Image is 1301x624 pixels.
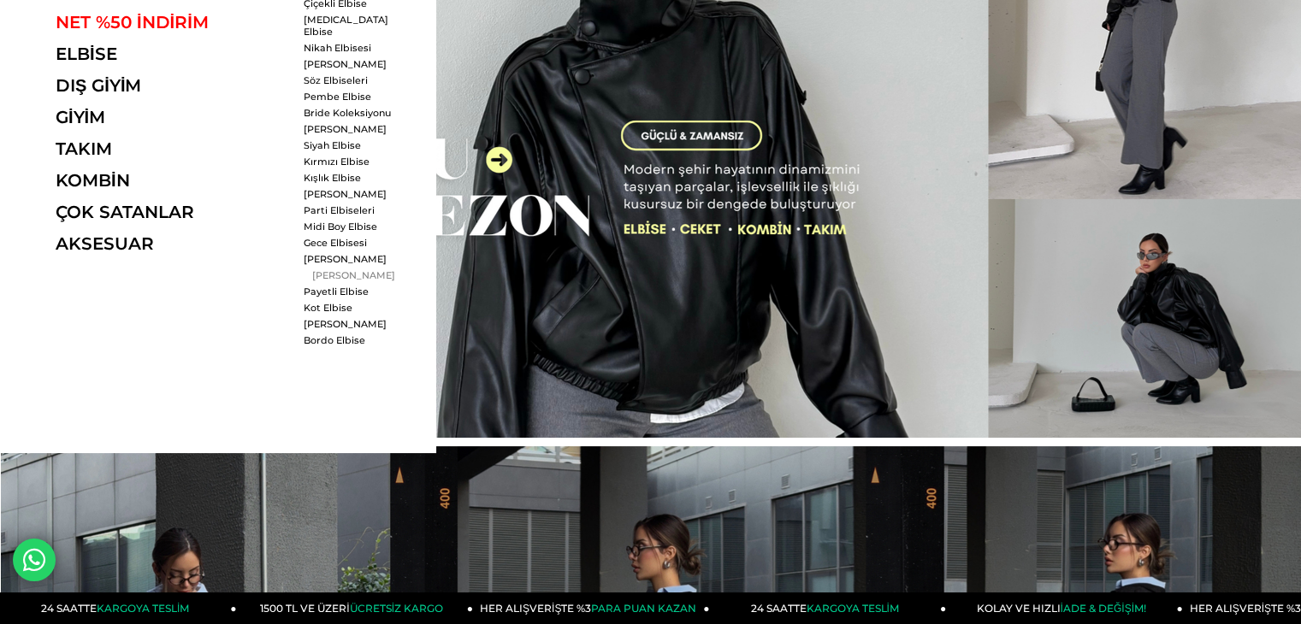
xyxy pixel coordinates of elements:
[304,188,402,200] a: [PERSON_NAME]
[56,107,291,127] a: GİYİM
[56,233,291,254] a: AKSESUAR
[710,592,947,624] a: 24 SAATTEKARGOYA TESLİM
[304,42,402,54] a: Nikah Elbisesi
[304,139,402,151] a: Siyah Elbise
[1060,602,1145,615] span: İADE & DEĞİŞİM!
[304,286,402,297] a: Payetli Elbise
[806,602,898,615] span: KARGOYA TESLİM
[304,253,402,265] a: [PERSON_NAME]
[304,221,402,233] a: Midi Boy Elbise
[304,204,402,216] a: Parti Elbiseleri
[237,592,474,624] a: 1500 TL VE ÜZERİÜCRETSİZ KARGO
[304,302,402,314] a: Kot Elbise
[304,269,402,281] a: [PERSON_NAME]
[473,592,710,624] a: HER ALIŞVERİŞTE %3PARA PUAN KAZAN
[304,74,402,86] a: Söz Elbiseleri
[304,58,402,70] a: [PERSON_NAME]
[304,123,402,135] a: [PERSON_NAME]
[304,172,402,184] a: Kışlık Elbise
[97,602,189,615] span: KARGOYA TESLİM
[304,334,402,346] a: Bordo Elbise
[56,138,291,159] a: TAKIM
[56,202,291,222] a: ÇOK SATANLAR
[304,91,402,103] a: Pembe Elbise
[304,14,402,38] a: [MEDICAL_DATA] Elbise
[56,44,291,64] a: ELBİSE
[56,170,291,191] a: KOMBİN
[56,75,291,96] a: DIŞ GİYİM
[591,602,696,615] span: PARA PUAN KAZAN
[304,318,402,330] a: [PERSON_NAME]
[56,12,291,32] a: NET %50 İNDİRİM
[304,107,402,119] a: Bride Koleksiyonu
[304,156,402,168] a: Kırmızı Elbise
[304,237,402,249] a: Gece Elbisesi
[946,592,1183,624] a: KOLAY VE HIZLIİADE & DEĞİŞİM!
[350,602,443,615] span: ÜCRETSİZ KARGO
